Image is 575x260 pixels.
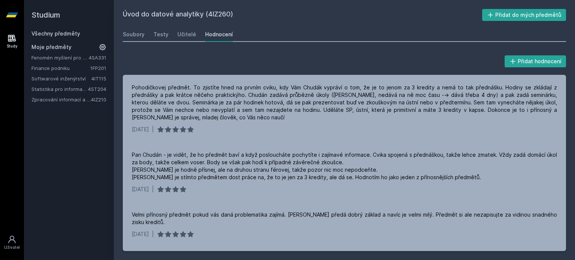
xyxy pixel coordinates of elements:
div: | [152,126,154,133]
a: Soubory [123,27,144,42]
div: Pohodičkovej předmět. To zjistíte hned na prvním cviku, kdy Vám Chudák vypráví o tom, že je to je... [132,84,557,121]
div: Učitelé [177,31,196,38]
a: 4ST204 [88,86,106,92]
button: Přidat hodnocení [505,55,566,67]
a: Softwarové inženýrství [31,75,91,82]
div: [DATE] [132,126,149,133]
div: Testy [153,31,168,38]
button: Přidat do mých předmětů [482,9,566,21]
a: 1FP201 [90,65,106,71]
div: Study [7,43,18,49]
a: Fenomén myšlení pro manažery [31,54,89,61]
h2: Úvod do datové analytiky (4IZ260) [123,9,482,21]
a: Zpracování informací a znalostí [31,96,91,103]
div: Uživatel [4,245,20,250]
a: 4SA331 [89,55,106,61]
a: Učitelé [177,27,196,42]
div: [DATE] [132,186,149,193]
a: Study [1,30,22,53]
div: Velmi přínosný předmět pokud vás daná problematika zajímá. [PERSON_NAME] předá dobrý základ a nav... [132,211,557,226]
a: Hodnocení [205,27,233,42]
div: | [152,186,154,193]
span: Moje předměty [31,43,72,51]
a: 4IZ210 [91,97,106,103]
a: Všechny předměty [31,30,80,37]
div: Soubory [123,31,144,38]
a: Uživatel [1,231,22,254]
a: Testy [153,27,168,42]
div: Hodnocení [205,31,233,38]
div: [DATE] [132,230,149,238]
div: Pan Chudán - je vidět, že ho předmět baví a když posloucháte pochytíte i zajímavé informace. Cvik... [132,151,557,181]
div: | [152,230,154,238]
a: Statistika pro informatiky [31,85,88,93]
a: 4IT115 [91,76,106,82]
a: Finance podniku [31,64,90,72]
